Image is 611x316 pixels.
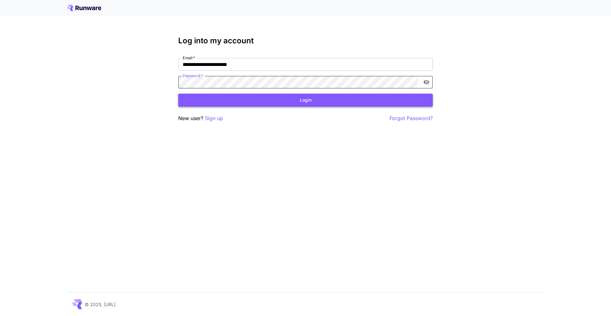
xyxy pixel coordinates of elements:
button: Login [178,94,433,107]
label: Email [183,55,195,61]
p: New user? [178,114,223,122]
button: Sign up [205,114,223,122]
p: © 2025, [URL] [85,301,116,308]
label: Password [183,73,203,78]
button: toggle password visibility [421,76,432,88]
h3: Log into my account [178,36,433,45]
button: Forgot Password? [390,114,433,122]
